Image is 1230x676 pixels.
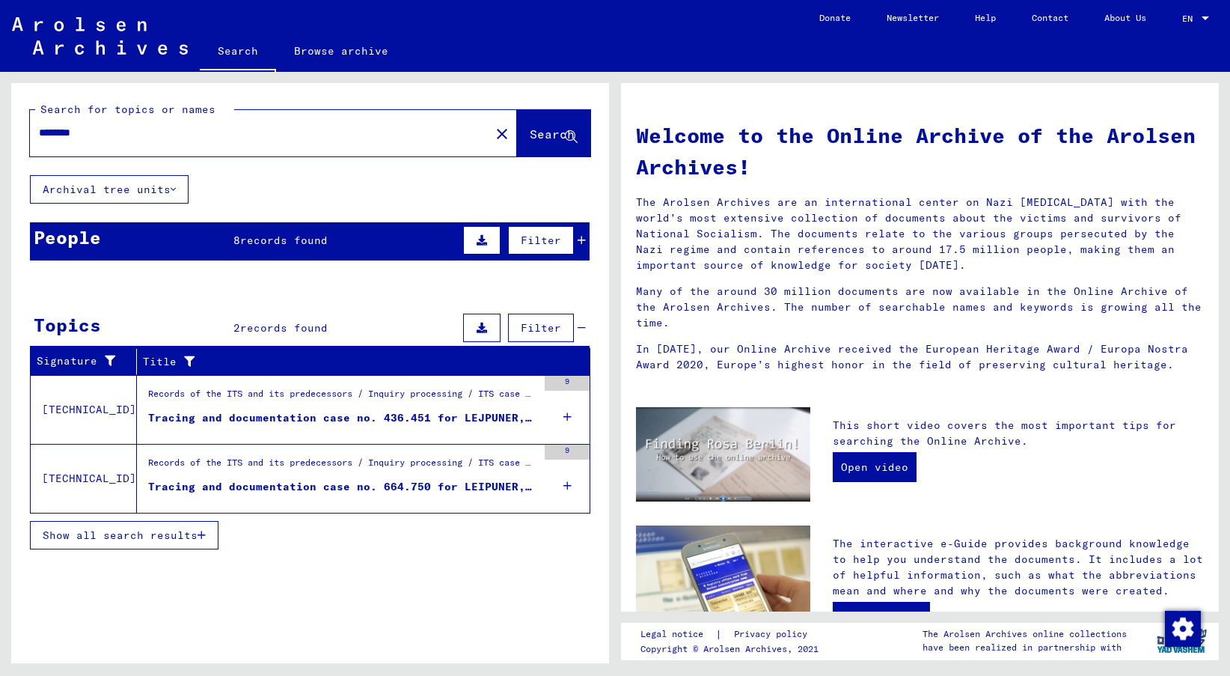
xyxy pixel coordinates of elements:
[1182,13,1199,24] span: EN
[148,387,537,408] div: Records of the ITS and its predecessors / Inquiry processing / ITS case files as of 1947 / Reposi...
[1165,611,1201,647] img: Change consent
[12,17,188,55] img: Arolsen_neg.svg
[30,175,189,204] button: Archival tree units
[833,602,930,632] a: Open e-Guide
[517,110,590,156] button: Search
[640,627,825,642] div: |
[922,627,1127,641] p: The Arolsen Archives online collections
[833,536,1204,599] p: The interactive e-Guide provides background knowledge to help you understand the documents. It in...
[143,350,572,374] div: Title
[636,195,1204,273] p: The Arolsen Archives are an international center on Nazi [MEDICAL_DATA] with the world’s most ext...
[37,353,117,369] div: Signature
[40,103,215,116] mat-label: Search for topics or names
[240,234,328,247] span: records found
[43,529,198,542] span: Show all search results
[722,627,825,642] a: Privacy policy
[487,118,517,148] button: Clear
[233,234,240,247] span: 8
[143,354,553,370] div: Title
[34,224,101,251] div: People
[636,341,1204,373] p: In [DATE], our Online Archive received the European Heritage Award / Europa Nostra Award 2020, Eu...
[640,642,825,656] p: Copyright © Arolsen Archives, 2021
[833,418,1204,449] p: This short video covers the most important tips for searching the Online Archive.
[922,641,1127,654] p: have been realized in partnership with
[1154,622,1210,660] img: yv_logo.png
[636,526,810,642] img: eguide.jpg
[493,125,511,143] mat-icon: close
[508,314,574,342] button: Filter
[30,521,218,549] button: Show all search results
[148,456,537,477] div: Records of the ITS and its predecessors / Inquiry processing / ITS case files as of 1947 / Reposi...
[833,452,917,482] a: Open video
[636,284,1204,331] p: Many of the around 30 million documents are now available in the Online Archive of the Arolsen Ar...
[521,234,561,247] span: Filter
[148,479,537,495] div: Tracing and documentation case no. 664.750 for LEIPUNER, GALA born [DEMOGRAPHIC_DATA]
[148,410,537,426] div: Tracing and documentation case no. 436.451 for LEJPUNER, [PERSON_NAME] born [DEMOGRAPHIC_DATA]
[200,33,276,72] a: Search
[508,226,574,255] button: Filter
[636,120,1204,183] h1: Welcome to the Online Archive of the Arolsen Archives!
[530,127,575,141] span: Search
[37,350,136,374] div: Signature
[521,321,561,335] span: Filter
[636,407,810,502] img: video.jpg
[640,627,715,642] a: Legal notice
[276,33,406,69] a: Browse archive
